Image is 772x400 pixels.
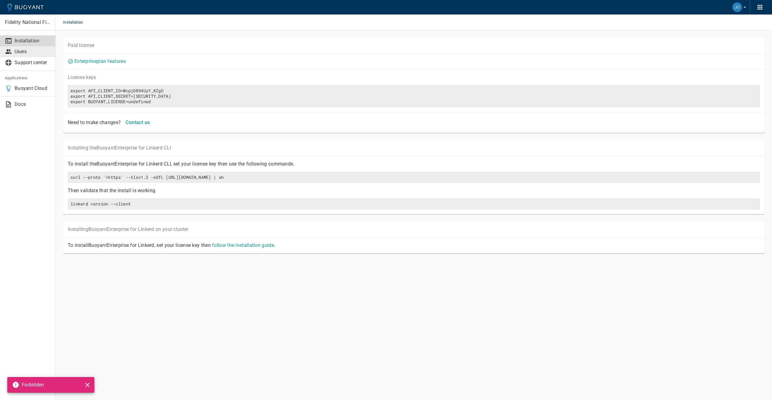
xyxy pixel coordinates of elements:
button: Contact us [123,117,152,128]
a: follow the installation guide [212,242,274,248]
img: Jose Manuel De La Cruz Jimenez [732,2,742,12]
p: To install the Buoyant Enterprise for Linkerd CLI, set your license key then use the following co... [68,161,760,167]
p: Installation [15,38,51,44]
p: Installing Buoyant Enterprise for Linkerd on your cluster [68,226,760,232]
h5: Applications [5,76,51,80]
p: Forbidden [22,382,44,388]
p: Then validate that the install is working. [68,188,760,194]
p: Docs [15,101,51,107]
p: Buoyant Cloud [15,85,51,91]
h6: linkerd version --client [70,201,757,207]
a: Contact us [123,119,152,125]
span: Installation [63,15,90,30]
h4: Contact us [126,120,150,126]
h6: export API_CLIENT_ID=WcpjOR94UyY_KZgDexport API_CLIENT_SECRET=[SECURITY_DATA]export BUOYANT_LICEN... [70,88,757,104]
div: Need to make changes? [65,117,121,126]
p: Installing the Buoyant Enterprise for Linkerd CLI [68,145,760,151]
h6: curl --proto '=https' --tlsv1.2 -sSfL [URL][DOMAIN_NAME] | sh [70,175,757,180]
p: Users [15,49,51,55]
p: Support center [15,60,51,66]
button: close [83,380,92,389]
p: License key s [68,74,760,80]
a: Enterpriseplan features [74,58,126,64]
p: Paid license [68,42,760,48]
p: To install Buoyant Enterprise for Linkerd, set your license key then . [68,242,760,248]
p: Fidelity National Financial [5,19,51,25]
